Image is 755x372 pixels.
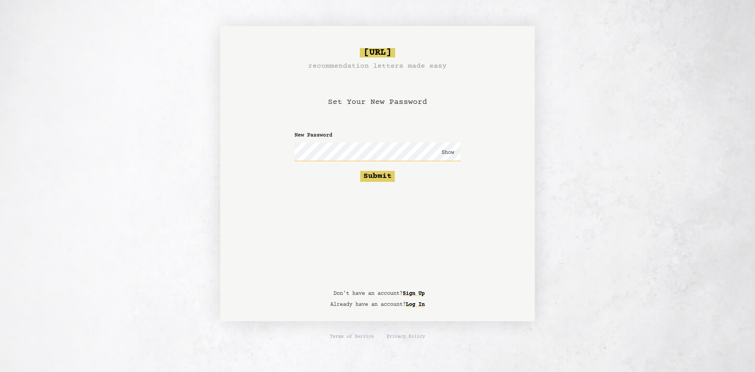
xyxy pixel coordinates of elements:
[406,298,425,311] a: Log In
[387,334,425,340] a: Privacy Policy
[403,287,425,300] a: Sign Up
[442,149,454,157] button: Show
[330,301,425,309] p: Already have an account?
[333,290,425,298] p: Don't have an account?
[295,131,460,139] label: New Password
[308,61,447,72] h3: recommendation letters made easy
[330,334,374,340] a: Terms of Service
[328,72,427,116] h1: Set Your New Password
[360,171,395,182] button: Submit
[360,48,395,57] span: [URL]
